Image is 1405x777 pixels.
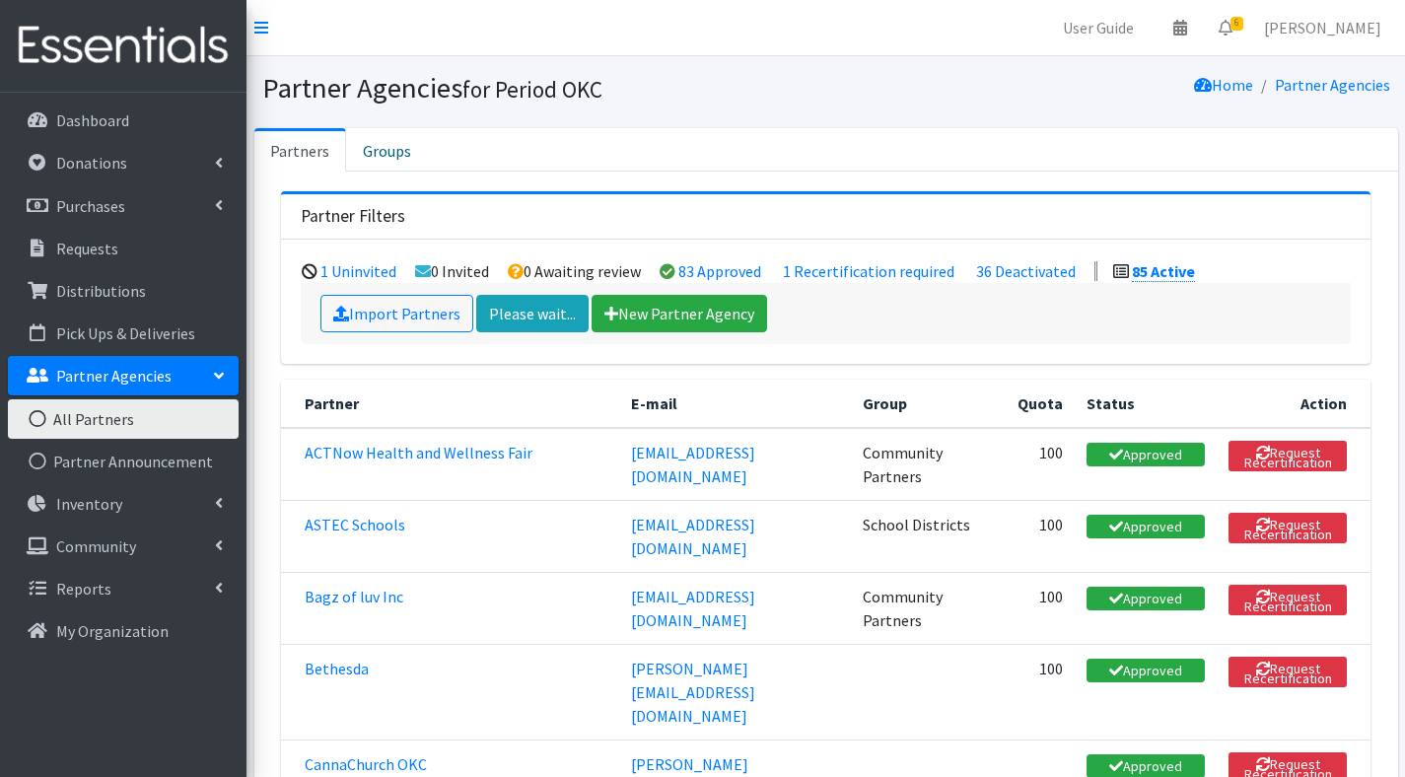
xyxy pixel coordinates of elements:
a: ACTNow Health and Wellness Fair [305,443,532,462]
a: 1 Recertification required [783,261,954,281]
th: Status [1075,380,1217,428]
small: for Period OKC [462,75,602,104]
p: Community [56,536,136,556]
a: New Partner Agency [592,295,767,332]
a: Community [8,527,239,566]
a: 83 Approved [678,261,761,281]
li: 0 Awaiting review [508,261,641,281]
a: Approved [1087,587,1205,610]
th: Quota [1006,380,1075,428]
p: Donations [56,153,127,173]
a: Partners [254,128,346,172]
p: Purchases [56,196,125,216]
th: Action [1217,380,1370,428]
a: Partner Agencies [1275,75,1390,95]
a: CannaChurch OKC [305,754,427,774]
th: Group [851,380,1006,428]
button: Request Recertification [1229,657,1347,687]
td: Community Partners [851,428,1006,501]
p: Inventory [56,494,122,514]
a: [EMAIL_ADDRESS][DOMAIN_NAME] [631,515,755,558]
button: Request Recertification [1229,441,1347,471]
a: User Guide [1047,8,1150,47]
a: 6 [1203,8,1248,47]
a: My Organization [8,611,239,651]
h1: Partner Agencies [262,71,819,106]
a: Requests [8,229,239,268]
a: 85 Active [1132,261,1195,282]
a: Partner Agencies [8,356,239,395]
a: Approved [1087,515,1205,538]
a: [PERSON_NAME][EMAIL_ADDRESS][DOMAIN_NAME] [631,659,755,726]
p: Dashboard [56,110,129,130]
h3: Partner Filters [301,206,405,227]
a: Approved [1087,659,1205,682]
a: Partner Announcement [8,442,239,481]
p: My Organization [56,621,169,641]
th: Partner [281,380,619,428]
button: Request Recertification [1229,585,1347,615]
a: [EMAIL_ADDRESS][DOMAIN_NAME] [631,443,755,486]
a: 36 Deactivated [976,261,1076,281]
a: Groups [346,128,428,172]
a: Pick Ups & Deliveries [8,314,239,353]
p: Requests [56,239,118,258]
a: Dashboard [8,101,239,140]
a: Home [1194,75,1253,95]
td: School Districts [851,500,1006,572]
a: Bethesda [305,659,369,678]
th: E-mail [619,380,851,428]
span: 6 [1230,17,1243,31]
td: 100 [1006,644,1075,740]
a: Approved [1087,443,1205,466]
img: HumanEssentials [8,13,239,79]
a: Import Partners [320,295,473,332]
a: Donations [8,143,239,182]
a: Please wait... [476,295,589,332]
a: Bagz of luv Inc [305,587,403,606]
a: Distributions [8,271,239,311]
td: Community Partners [851,572,1006,644]
button: Request Recertification [1229,513,1347,543]
a: 1 Uninvited [320,261,396,281]
td: 100 [1006,428,1075,501]
a: [EMAIL_ADDRESS][DOMAIN_NAME] [631,587,755,630]
a: Inventory [8,484,239,524]
p: Distributions [56,281,146,301]
a: Purchases [8,186,239,226]
a: Reports [8,569,239,608]
p: Partner Agencies [56,366,172,386]
td: 100 [1006,572,1075,644]
a: [PERSON_NAME] [1248,8,1397,47]
p: Pick Ups & Deliveries [56,323,195,343]
a: ASTEC Schools [305,515,405,534]
a: All Partners [8,399,239,439]
p: Reports [56,579,111,599]
li: 0 Invited [415,261,489,281]
td: 100 [1006,500,1075,572]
